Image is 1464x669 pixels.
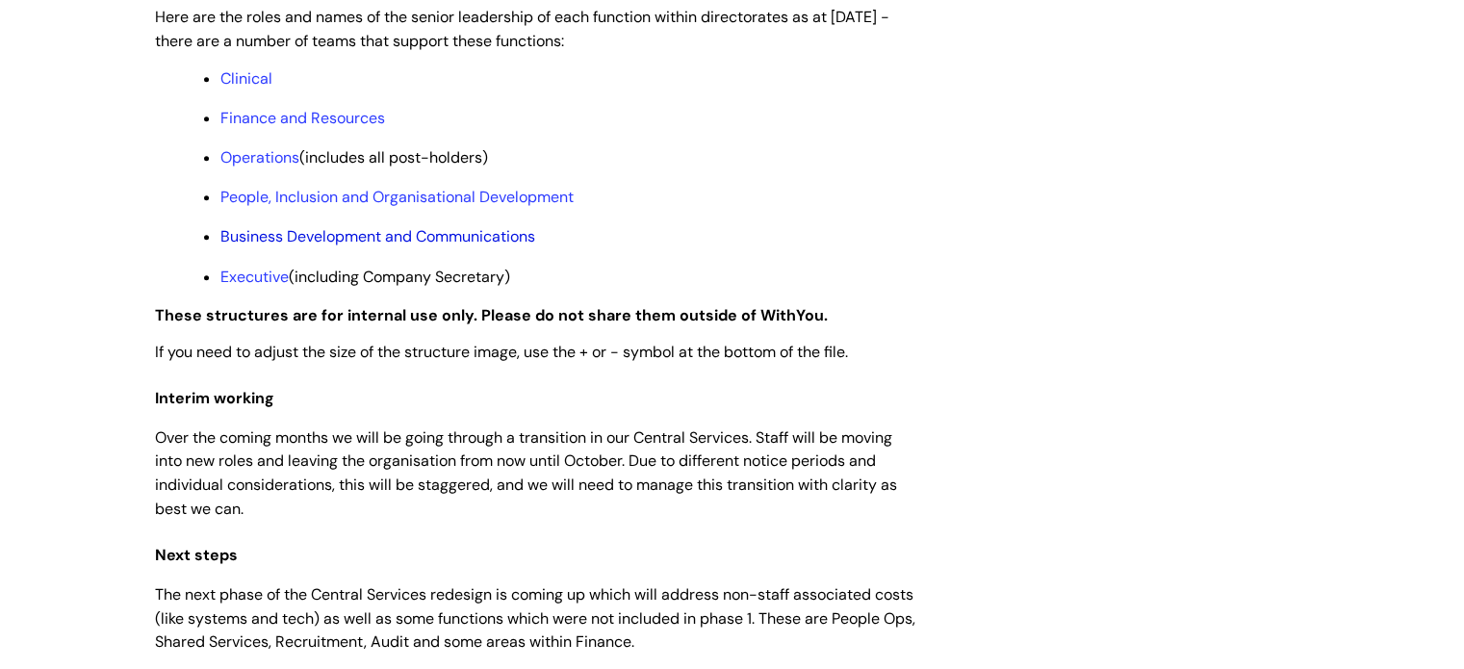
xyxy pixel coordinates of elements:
[155,584,915,653] span: The next phase of the Central Services redesign is coming up which will address non-staff associa...
[220,226,535,246] a: Business Development and Communications
[155,388,274,408] span: Interim working
[220,187,574,207] a: People, Inclusion and Organisational Development
[220,68,272,89] a: Clinical
[155,305,828,325] strong: These structures are for internal use only. Please do not share them outside of WithYou.
[155,427,897,519] span: Over the coming months we will be going through a transition in our Central Services. Staff will ...
[155,342,848,362] span: If you need to adjust the size of the structure image, use the + or - symbol at the bottom of the...
[220,267,289,287] a: Executive
[220,267,510,287] span: (including Company Secretary)
[220,147,488,167] span: (includes all post-holders)
[155,7,889,51] span: Here are the roles and names of the senior leadership of each function within directorates as at ...
[220,147,299,167] a: Operations
[155,545,238,565] span: Next steps
[220,108,385,128] a: Finance and Resources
